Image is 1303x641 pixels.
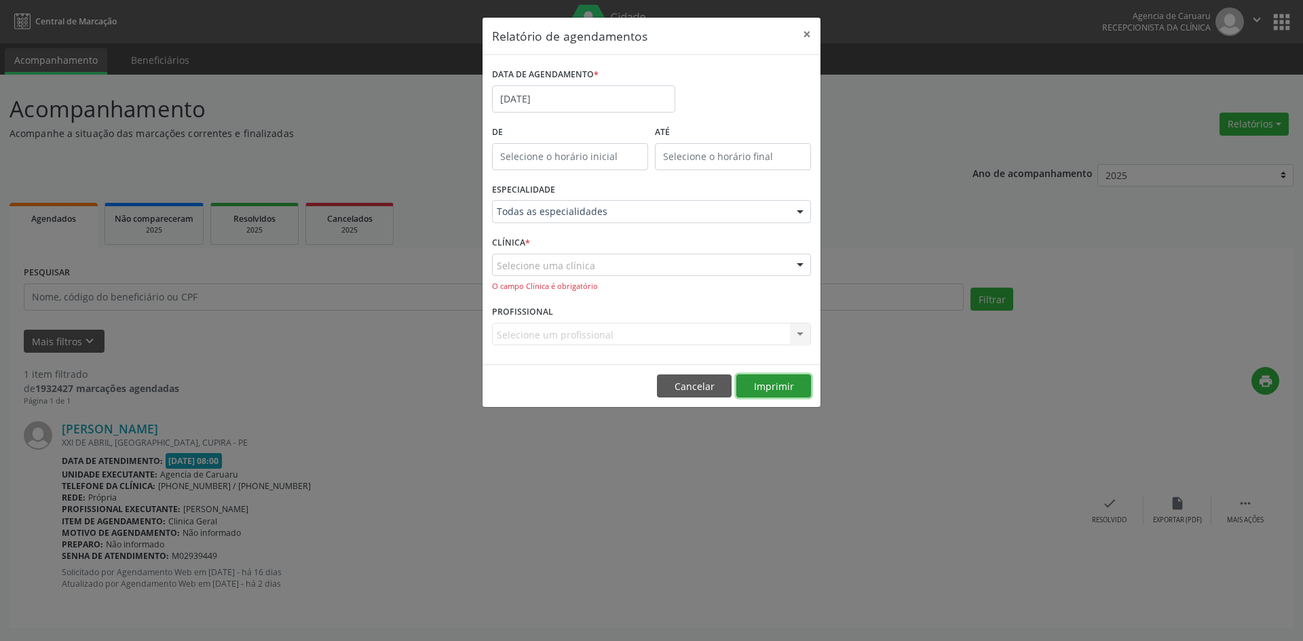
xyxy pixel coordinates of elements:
[497,258,595,273] span: Selecione uma clínica
[497,205,783,218] span: Todas as especialidades
[492,64,599,85] label: DATA DE AGENDAMENTO
[655,122,811,143] label: ATÉ
[736,374,811,397] button: Imprimir
[492,233,530,254] label: CLÍNICA
[492,143,648,170] input: Selecione o horário inicial
[793,18,820,51] button: Close
[655,143,811,170] input: Selecione o horário final
[492,122,648,143] label: De
[492,85,675,113] input: Selecione uma data ou intervalo
[492,180,555,201] label: ESPECIALIDADE
[492,281,811,292] div: O campo Clínica é obrigatório
[657,374,732,397] button: Cancelar
[492,302,553,323] label: PROFISSIONAL
[492,27,647,45] h5: Relatório de agendamentos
